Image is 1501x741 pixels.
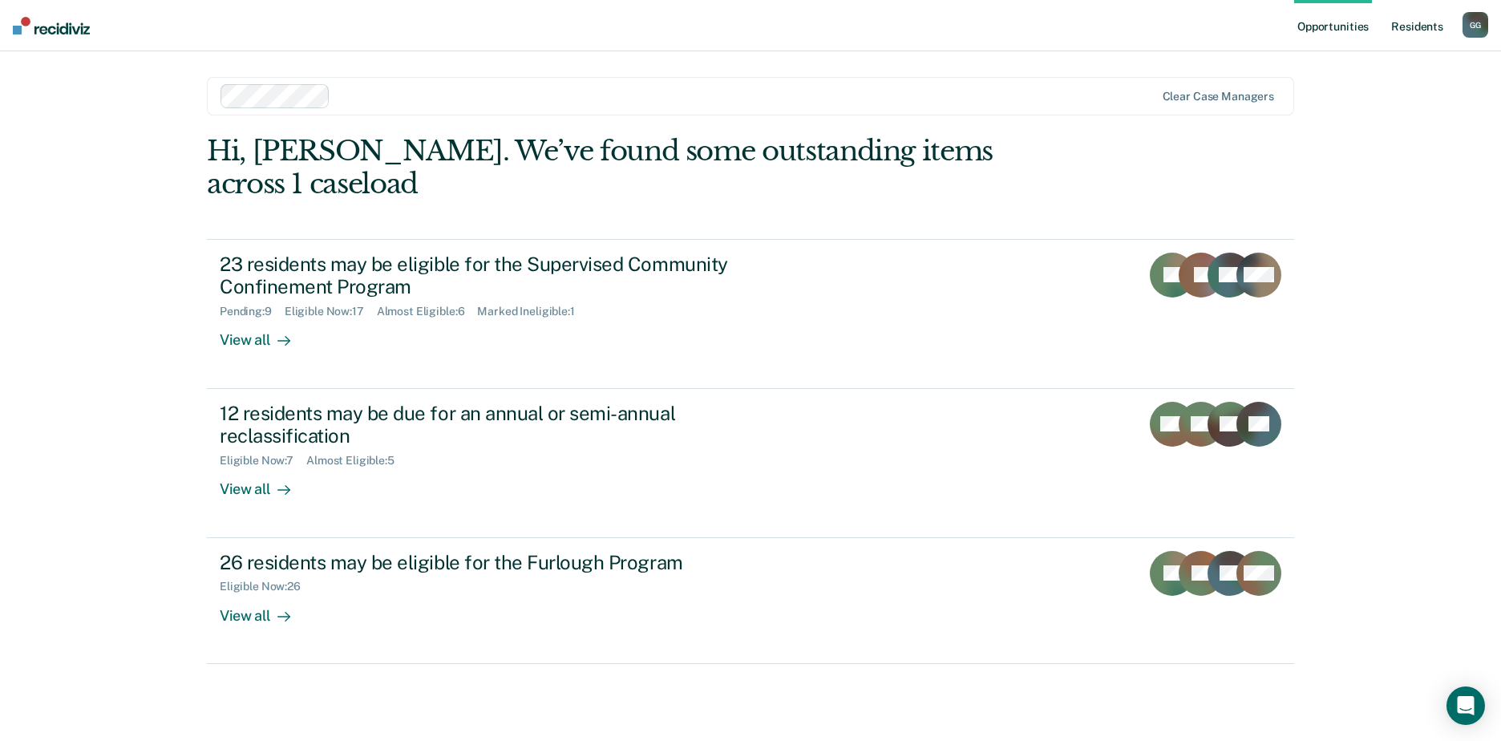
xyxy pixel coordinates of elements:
[1446,686,1485,725] div: Open Intercom Messenger
[1163,90,1274,103] div: Clear case managers
[220,454,306,468] div: Eligible Now : 7
[220,551,783,574] div: 26 residents may be eligible for the Furlough Program
[220,318,310,350] div: View all
[306,454,407,468] div: Almost Eligible : 5
[220,402,783,448] div: 12 residents may be due for an annual or semi-annual reclassification
[13,17,90,34] img: Recidiviz
[1463,12,1488,38] div: G G
[477,305,587,318] div: Marked Ineligible : 1
[207,239,1294,389] a: 23 residents may be eligible for the Supervised Community Confinement ProgramPending:9Eligible No...
[220,468,310,499] div: View all
[207,538,1294,664] a: 26 residents may be eligible for the Furlough ProgramEligible Now:26View all
[220,253,783,299] div: 23 residents may be eligible for the Supervised Community Confinement Program
[1463,12,1488,38] button: GG
[207,135,1077,200] div: Hi, [PERSON_NAME]. We’ve found some outstanding items across 1 caseload
[207,389,1294,538] a: 12 residents may be due for an annual or semi-annual reclassificationEligible Now:7Almost Eligibl...
[220,580,314,593] div: Eligible Now : 26
[220,305,285,318] div: Pending : 9
[377,305,478,318] div: Almost Eligible : 6
[285,305,377,318] div: Eligible Now : 17
[220,593,310,625] div: View all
